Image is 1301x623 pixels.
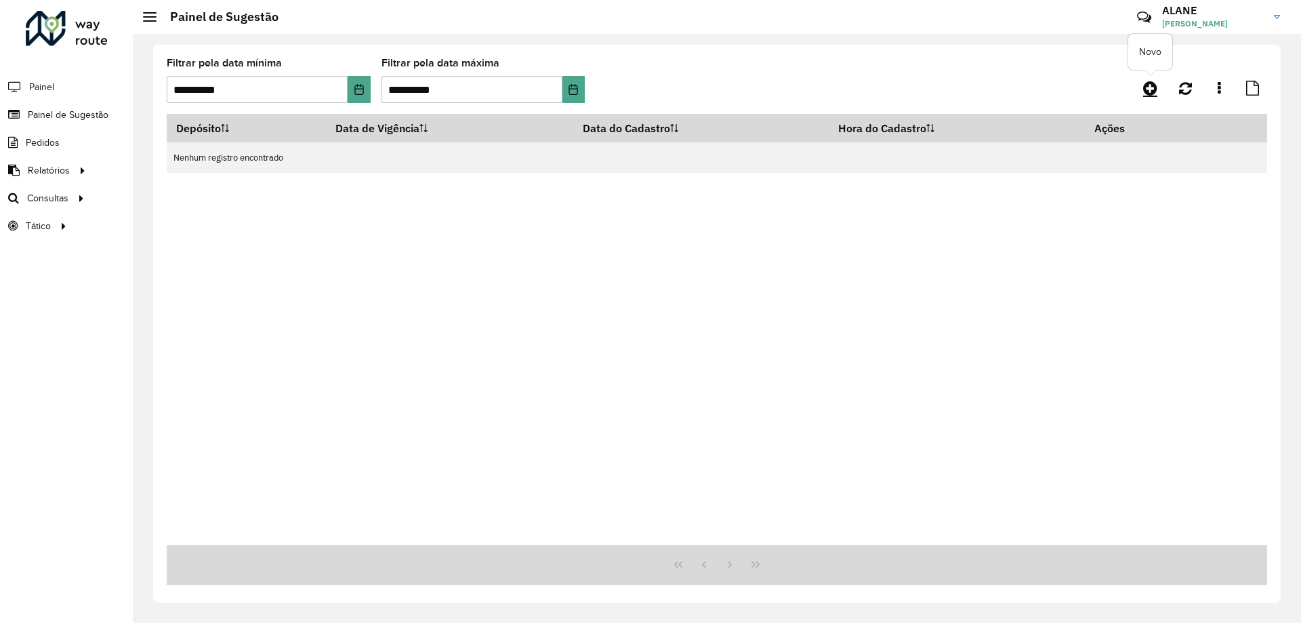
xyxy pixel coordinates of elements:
th: Data do Cadastro [574,114,829,142]
span: Painel [29,80,54,94]
button: Choose Date [348,76,370,103]
td: Nenhum registro encontrado [167,142,1267,173]
h2: Painel de Sugestão [157,9,278,24]
a: Contato Rápido [1130,3,1159,32]
th: Data de Vigência [327,114,574,142]
div: Novo [1128,34,1172,70]
th: Hora do Cadastro [829,114,1086,142]
th: Depósito [167,114,327,142]
button: Choose Date [562,76,585,103]
span: Tático [26,219,51,233]
span: Pedidos [26,136,60,150]
h3: ALANE [1162,4,1264,17]
label: Filtrar pela data máxima [381,55,499,71]
span: Painel de Sugestão [28,108,108,122]
label: Filtrar pela data mínima [167,55,282,71]
span: [PERSON_NAME] [1162,18,1264,30]
th: Ações [1085,114,1166,142]
span: Relatórios [28,163,70,178]
span: Consultas [27,191,68,205]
